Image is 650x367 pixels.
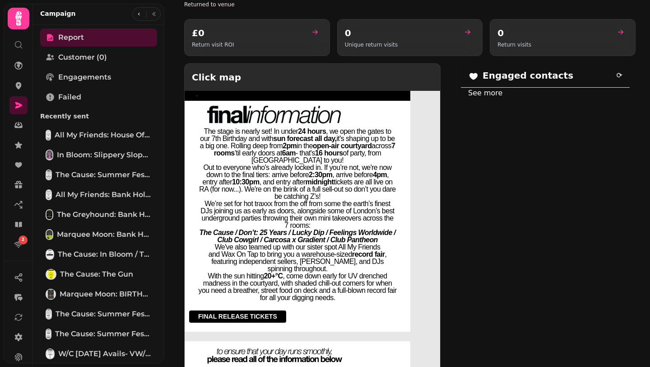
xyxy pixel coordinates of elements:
h2: Recipients who visited your venue after receiving the campaign [184,1,357,8]
span: Report [58,32,84,43]
strong: 16 hours [315,149,343,157]
img: All My Friends: Bank Holiday Weekend & House of Dad [46,190,51,199]
h2: Engaged contacts [468,69,573,82]
a: goto [458,27,475,38]
span: ⟳ [616,70,623,81]
a: Failed [40,88,157,106]
span: Engagements [58,72,111,83]
p: We've also teamed up with our sister spot All My Friends and Wax On Tap to bring you a warehouse-... [198,244,397,273]
img: Marquee Moon: Bank Holiday Weekend [46,230,52,239]
a: Customer (0) [40,48,157,66]
span: Marquee Moon: BIRTHDAY [60,289,152,300]
a: The Cause: In Bloom / ThumbprintThe Cause: In Bloom / Thumbprint [40,245,157,263]
img: The Cause: Summer Fest, Halloween, MM birthday [clone] [46,310,51,319]
a: Engagements [40,68,157,86]
p: Return visits [497,41,531,48]
p: Recently sent [40,108,157,124]
span: In Bloom: Slippery Slopes time change [57,150,152,160]
strong: 24 hours [298,127,326,135]
a: W/C 11 Aug Avails- VW/GH/ClubW/C [DATE] Avails- VW/GH/Club [40,345,157,363]
a: 2 [9,235,28,254]
h2: 0 [497,27,531,39]
p: We’re set for hot traxxx from the off from some the earth’s finest DJs joining us as early as doo... [198,200,397,229]
p: Unique return visits [345,41,398,48]
p: Out to everyone who's already locked in. If you’re not, we're now down to the final tiers: arrive... [198,164,397,200]
span: The Cause: Summer Fest, [DATE], MM birthday [clone] [56,309,152,320]
img: The Cause: The Gun [46,270,56,279]
span: The Cause: Summer Fest & Slippery Slopes [copy] [56,169,152,180]
p: Return visit ROI [192,41,234,48]
strong: 4pm [373,171,387,179]
a: goto [611,27,628,38]
img: In Bloom: Slippery Slopes time change [46,151,52,160]
span: W/C [DATE] Avails- VW/GH/Club [58,348,152,359]
strong: 7 rooms [214,142,395,157]
span: The Cause: In Bloom / Thumbprint [58,249,152,260]
img: All My Friends: House of Dad, Scarlett Hot Picks Five, this week [46,131,50,140]
span: FINAL RELEASE TICKETS [198,313,277,320]
h2: 0 [345,27,398,39]
a: Marquee Moon: Bank Holiday WeekendMarquee Moon: Bank Holiday Weekend [40,226,157,244]
a: Report [40,28,157,47]
span: All My Friends: House of Dad, Scarlett Hot Picks Five, this week [55,130,152,141]
span: The Cause: Summer Fest, [DATE] & MYE, MM, Slippery Slopes [55,329,152,339]
p: The stage is nearly set! In under , we open the gates to our 7th Birthday and with it's shaping u... [198,128,397,164]
img: W/C 11 Aug Avails- VW/GH/Club [46,349,54,358]
strong: 2:30pm [309,171,332,179]
img: Marquee Moon: BIRTHDAY [46,290,55,299]
a: See more [468,89,502,97]
img: The Greyhound: Bank Holiday Weekend [46,210,52,219]
strong: 20+°C [264,272,283,280]
strong: 6am [282,149,296,157]
h2: £0 [192,27,234,39]
a: In Bloom: Slippery Slopes time changeIn Bloom: Slippery Slopes time change [40,146,157,164]
a: Marquee Moon: BIRTHDAYMarquee Moon: BIRTHDAY [40,285,157,303]
a: All My Friends: Bank Holiday Weekend & House of DadAll My Friends: Bank Holiday Weekend & House o... [40,186,157,204]
strong: open-air courtyard [313,142,372,150]
strong: 10:30pm [232,178,260,186]
a: The Cause: Summer Fest, Halloween & MYE, MM, Slippery SlopesThe Cause: Summer Fest, [DATE] & MYE,... [40,325,157,343]
span: Marquee Moon: Bank Holiday Weekend [57,229,152,240]
strong: midnight [306,178,334,186]
span: Failed [58,92,81,103]
h2: Campaign [40,9,76,18]
img: https://supportthecause.co.uk/ [196,95,197,96]
strong: sun forecast all day, [273,135,336,142]
img: The Cause: Summer Fest, Halloween & MYE, MM, Slippery Slopes [46,329,51,339]
strong: 2pm [283,142,297,150]
a: goto [305,27,322,38]
a: The Cause: Summer Fest & Slippery Slopes [copy]The Cause: Summer Fest & Slippery Slopes [copy] [40,166,157,184]
span: All My Friends: Bank Holiday Weekend & House of Dad [56,189,152,200]
span: The Cause: The Gun [60,269,133,280]
span: 2 [22,237,24,243]
a: The Cause: The GunThe Cause: The Gun [40,265,157,283]
a: The Cause: Summer Fest, Halloween, MM birthday [clone]The Cause: Summer Fest, [DATE], MM birthday... [40,305,157,323]
a: All My Friends: House of Dad, Scarlett Hot Picks Five, this weekAll My Friends: House of Dad, Sca... [40,126,157,144]
h2: Click map [185,64,358,91]
strong: The Cause / Don’t: 25 Years / Lucky Dip / Feelings Worldwide / Club Cowgirl / Carcosa x Gradient ... [200,229,396,244]
span: The Greyhound: Bank Holiday Weekend [57,209,152,220]
span: Customer (0) [58,52,107,63]
strong: record fair [352,250,385,258]
p: With the sun hitting , come down early for UV drenched madness in the courtyard, with shaded chil... [198,273,397,301]
a: FINAL RELEASE TICKETS [189,311,286,323]
img: The Cause: In Bloom / Thumbprint [46,250,53,259]
a: The Greyhound: Bank Holiday WeekendThe Greyhound: Bank Holiday Weekend [40,206,157,224]
img: The Cause: Summer Fest & Slippery Slopes [copy] [46,170,51,179]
